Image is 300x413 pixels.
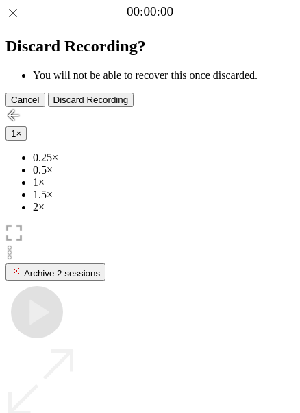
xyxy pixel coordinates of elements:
li: 1.5× [33,189,295,201]
button: Discard Recording [48,93,134,107]
li: 0.5× [33,164,295,176]
li: 2× [33,201,295,213]
button: Archive 2 sessions [5,263,105,281]
button: Cancel [5,93,45,107]
a: 00:00:00 [127,4,173,19]
li: You will not be able to recover this once discarded. [33,69,295,82]
li: 0.25× [33,152,295,164]
div: Archive 2 sessions [11,265,100,279]
button: 1× [5,126,27,141]
h2: Discard Recording? [5,37,295,56]
li: 1× [33,176,295,189]
span: 1 [11,128,16,139]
